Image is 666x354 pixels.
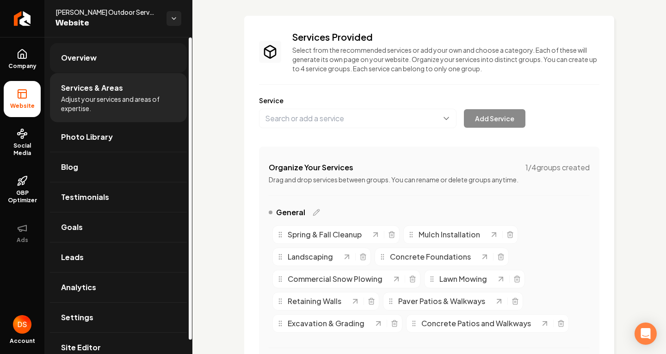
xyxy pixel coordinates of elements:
a: Photo Library [50,122,187,152]
h3: Services Provided [292,31,599,43]
h4: Organize Your Services [269,162,353,173]
span: Analytics [61,282,96,293]
div: Concrete Patios and Walkways [410,318,540,329]
img: Dalton Stacy [13,315,31,334]
span: [PERSON_NAME] Outdoor Services [55,7,159,17]
div: Paver Patios & Walkways [387,296,494,307]
span: 1 / 4 groups created [525,162,590,173]
span: Services & Areas [61,82,123,93]
img: Rebolt Logo [14,11,31,26]
span: Website [55,17,159,30]
span: Site Editor [61,342,101,353]
a: Analytics [50,273,187,302]
span: Excavation & Grading [288,318,364,329]
a: Overview [50,43,187,73]
div: Mulch Installation [407,229,489,240]
span: General [276,207,305,218]
p: Select from the recommended services or add your own and choose a category. Each of these will ge... [292,45,599,73]
span: Spring & Fall Cleanup [288,229,362,240]
div: Retaining Walls [277,296,351,307]
a: Blog [50,152,187,182]
span: Leads [61,252,84,263]
span: Paver Patios & Walkways [398,296,485,307]
div: Lawn Mowing [428,273,496,285]
span: GBP Optimizer [4,189,41,204]
button: Ads [4,215,41,251]
span: Company [5,62,40,70]
span: Social Media [4,142,41,157]
a: Social Media [4,121,41,164]
span: Lawn Mowing [439,273,487,285]
div: Spring & Fall Cleanup [277,229,371,240]
div: Excavation & Grading [277,318,374,329]
p: Drag and drop services between groups. You can rename or delete groups anytime. [269,175,590,184]
a: Testimonials [50,182,187,212]
span: Concrete Foundations [390,251,471,262]
span: Landscaping [288,251,333,262]
span: Settings [61,312,93,323]
span: Ads [13,236,32,244]
span: Adjust your services and areas of expertise. [61,94,176,113]
span: Blog [61,161,78,173]
span: Mulch Installation [419,229,480,240]
a: Settings [50,303,187,332]
div: Concrete Foundations [379,251,480,262]
span: Goals [61,222,83,233]
span: Account [10,337,35,345]
a: GBP Optimizer [4,168,41,211]
span: Commercial Snow Plowing [288,273,382,285]
span: Photo Library [61,131,113,143]
a: Leads [50,242,187,272]
span: Retaining Walls [288,296,341,307]
div: Commercial Snow Plowing [277,273,392,285]
a: Goals [50,212,187,242]
span: Overview [61,52,97,63]
button: Open user button [13,315,31,334]
div: Open Intercom Messenger [635,323,657,345]
a: Company [4,41,41,77]
span: Testimonials [61,192,109,203]
span: Concrete Patios and Walkways [421,318,531,329]
label: Service [259,96,599,105]
span: Website [6,102,38,110]
div: Landscaping [277,251,342,262]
